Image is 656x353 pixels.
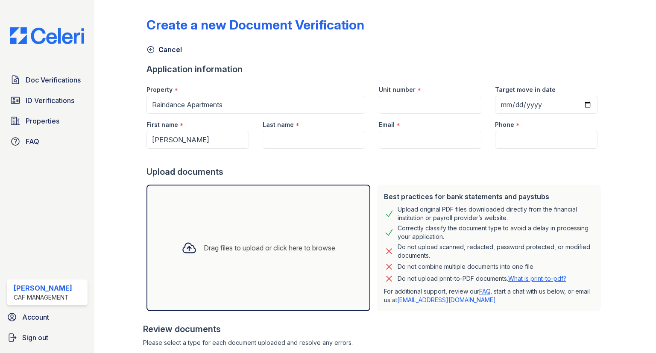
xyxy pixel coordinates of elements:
div: Create a new Document Verification [146,17,364,32]
a: Doc Verifications [7,71,88,88]
img: CE_Logo_Blue-a8612792a0a2168367f1c8372b55b34899dd931a85d93a1a3d3e32e68fde9ad4.png [3,27,91,44]
a: FAQ [479,288,490,295]
a: [EMAIL_ADDRESS][DOMAIN_NAME] [397,296,496,303]
label: Last name [263,121,294,129]
a: FAQ [7,133,88,150]
a: Cancel [146,44,182,55]
a: Properties [7,112,88,129]
div: Please select a type for each document uploaded and resolve any errors. [143,338,604,347]
span: Properties [26,116,59,126]
a: What is print-to-pdf? [508,275,566,282]
a: Account [3,309,91,326]
span: ID Verifications [26,95,74,106]
div: Upload original PDF files downloaded directly from the financial institution or payroll provider’... [398,205,594,222]
span: Account [22,312,49,322]
div: Best practices for bank statements and paystubs [384,191,594,202]
div: Drag files to upload or click here to browse [204,243,335,253]
span: Doc Verifications [26,75,81,85]
a: Sign out [3,329,91,346]
label: Phone [495,121,514,129]
label: Property [146,85,173,94]
label: First name [146,121,178,129]
div: Do not combine multiple documents into one file. [398,262,535,272]
div: Review documents [143,323,604,335]
label: Unit number [379,85,416,94]
span: Sign out [22,332,48,343]
span: FAQ [26,136,39,147]
div: Upload documents [146,166,604,178]
a: ID Verifications [7,92,88,109]
label: Target move in date [495,85,556,94]
div: Do not upload scanned, redacted, password protected, or modified documents. [398,243,594,260]
div: Application information [146,63,604,75]
p: For additional support, review our , start a chat with us below, or email us at [384,287,594,304]
div: Correctly classify the document type to avoid a delay in processing your application. [398,224,594,241]
label: Email [379,121,395,129]
p: Do not upload print-to-PDF documents. [398,274,566,283]
div: [PERSON_NAME] [14,283,72,293]
div: CAF Management [14,293,72,302]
